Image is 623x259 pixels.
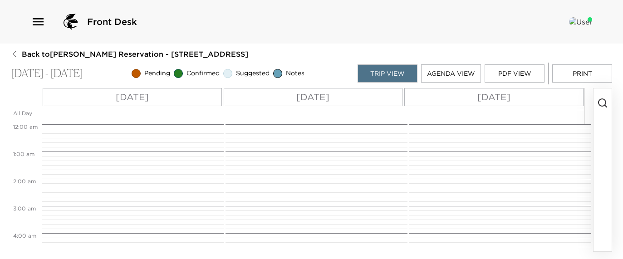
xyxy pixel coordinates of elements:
button: [DATE] [43,88,222,106]
button: PDF View [485,64,545,83]
span: Back to [PERSON_NAME] Reservation - [STREET_ADDRESS] [22,49,248,59]
span: 4:00 AM [11,232,39,239]
span: Front Desk [87,15,137,28]
p: [DATE] [116,90,149,104]
span: Notes [286,69,304,78]
button: Print [552,64,612,83]
span: 2:00 AM [11,178,38,185]
button: Agenda View [421,64,481,83]
button: [DATE] [404,88,584,106]
p: All Day [13,110,39,117]
button: Back to[PERSON_NAME] Reservation - [STREET_ADDRESS] [11,49,248,59]
p: [DATE] [296,90,329,104]
p: [DATE] - [DATE] [11,67,83,80]
span: 3:00 AM [11,205,38,212]
span: Confirmed [186,69,220,78]
span: 1:00 AM [11,151,37,157]
img: logo [60,11,82,33]
img: User [569,17,592,26]
button: [DATE] [224,88,403,106]
span: 12:00 AM [11,123,40,130]
p: [DATE] [477,90,510,104]
span: Suggested [236,69,270,78]
button: Trip View [358,64,417,83]
span: Pending [144,69,170,78]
